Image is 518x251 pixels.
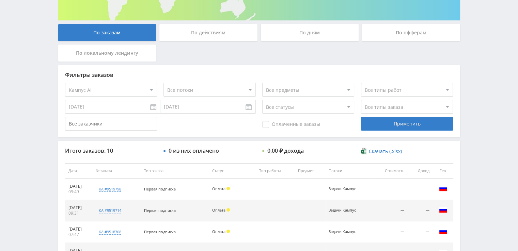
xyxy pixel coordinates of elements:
[261,24,359,41] div: По дням
[262,121,320,128] span: Оплаченные заказы
[362,24,460,41] div: По офферам
[65,72,453,78] div: Фильтры заказов
[159,24,257,41] div: По действиям
[58,24,156,41] div: По заказам
[361,117,453,131] div: Применить
[58,45,156,62] div: По локальному лендингу
[65,117,157,131] input: Все заказчики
